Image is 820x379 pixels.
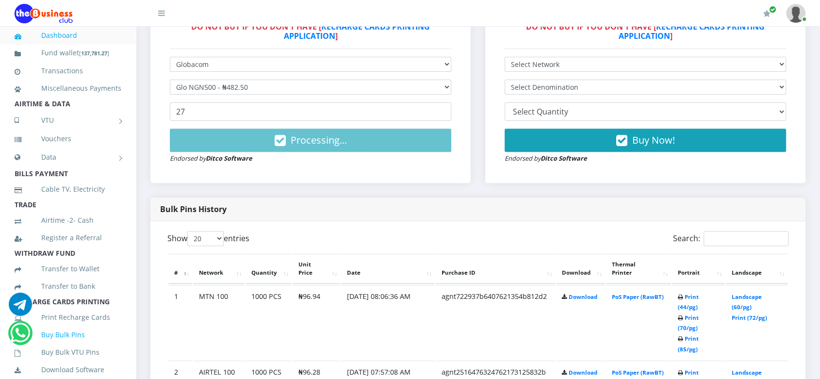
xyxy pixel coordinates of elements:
td: MTN 100 [193,285,245,360]
a: Buy Bulk Pins [15,324,121,346]
a: Print (85/pg) [678,335,699,353]
td: [DATE] 08:06:36 AM [341,285,435,360]
a: Transfer to Bank [15,275,121,297]
a: Transfer to Wallet [15,258,121,280]
a: Landscape (60/pg) [732,293,762,311]
input: Search: [704,231,788,246]
td: 1 [168,285,192,360]
strong: Ditco Software [541,154,587,163]
small: Endorsed by [505,154,587,163]
td: ₦96.94 [293,285,340,360]
label: Show entries [167,231,249,246]
td: 1000 PCS [246,285,292,360]
a: Airtime -2- Cash [15,209,121,231]
a: PoS Paper (RawBT) [612,369,664,376]
a: Transactions [15,60,121,82]
a: Print (72/pg) [732,314,767,321]
a: Print (44/pg) [678,293,699,311]
th: Unit Price: activate to sort column ascending [293,254,340,284]
th: Thermal Printer: activate to sort column ascending [606,254,671,284]
a: Print Recharge Cards [15,306,121,329]
img: Logo [15,4,73,23]
a: VTU [15,108,121,132]
a: Dashboard [15,24,121,47]
a: Miscellaneous Payments [15,77,121,99]
a: Download [569,369,597,376]
strong: Bulk Pins History [160,204,227,214]
a: Buy Bulk VTU Pins [15,341,121,363]
img: User [786,4,805,23]
td: agnt722937b6407621354b812d2 [436,285,555,360]
input: Enter Quantity [170,102,451,121]
a: Cable TV, Electricity [15,178,121,200]
b: 137,781.27 [81,49,107,57]
span: Buy Now! [632,133,675,147]
strong: DO NOT BUY IF YOU DON'T HAVE [ ] [526,21,765,41]
a: PoS Paper (RawBT) [612,293,664,300]
a: Chat for support [10,329,30,345]
th: Landscape: activate to sort column ascending [726,254,787,284]
label: Search: [673,231,788,246]
a: Register a Referral [15,227,121,249]
th: Network: activate to sort column ascending [193,254,245,284]
a: Chat for support [9,300,32,316]
a: Download [569,293,597,300]
span: Processing... [291,133,347,147]
button: Processing... [170,129,451,152]
th: Date: activate to sort column ascending [341,254,435,284]
th: Portrait: activate to sort column ascending [672,254,725,284]
strong: Ditco Software [206,154,252,163]
a: Fund wallet[137,781.27] [15,42,121,65]
a: RECHARGE CARDS PRINTING APPLICATION [619,21,765,41]
small: Endorsed by [170,154,252,163]
th: #: activate to sort column descending [168,254,192,284]
button: Buy Now! [505,129,786,152]
th: Download: activate to sort column ascending [556,254,605,284]
a: Vouchers [15,128,121,150]
a: Print (70/pg) [678,314,699,332]
strong: DO NOT BUY IF YOU DON'T HAVE [ ] [191,21,430,41]
a: RECHARGE CARDS PRINTING APPLICATION [284,21,430,41]
a: Data [15,145,121,169]
small: [ ] [79,49,109,57]
i: Renew/Upgrade Subscription [763,10,771,17]
th: Purchase ID: activate to sort column ascending [436,254,555,284]
select: Showentries [187,231,224,246]
th: Quantity: activate to sort column ascending [246,254,292,284]
span: Renew/Upgrade Subscription [769,6,776,13]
